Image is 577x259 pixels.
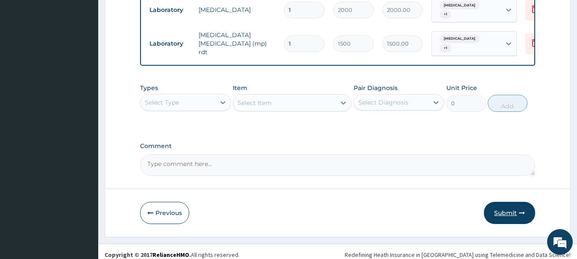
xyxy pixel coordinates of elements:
[439,1,480,10] span: [MEDICAL_DATA]
[140,4,161,25] div: Minimize live chat window
[105,251,191,259] strong: Copyright © 2017 .
[194,26,280,61] td: [MEDICAL_DATA] [MEDICAL_DATA] (mp) rdt
[16,43,35,64] img: d_794563401_company_1708531726252_794563401
[439,35,480,43] span: [MEDICAL_DATA]
[44,48,144,59] div: Chat with us now
[439,44,451,52] span: + 1
[140,143,536,150] label: Comment
[446,84,477,92] label: Unit Price
[354,84,398,92] label: Pair Diagnosis
[488,95,527,112] button: Add
[145,98,179,107] div: Select Type
[194,1,280,18] td: [MEDICAL_DATA]
[4,170,163,200] textarea: Type your message and hit 'Enter'
[345,250,571,259] div: Redefining Heath Insurance in [GEOGRAPHIC_DATA] using Telemedicine and Data Science!
[439,10,451,19] span: + 1
[50,76,118,162] span: We're online!
[140,202,189,224] button: Previous
[358,98,408,107] div: Select Diagnosis
[145,2,194,18] td: Laboratory
[152,251,189,259] a: RelianceHMO
[145,36,194,52] td: Laboratory
[233,84,247,92] label: Item
[484,202,535,224] button: Submit
[140,84,158,92] label: Types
